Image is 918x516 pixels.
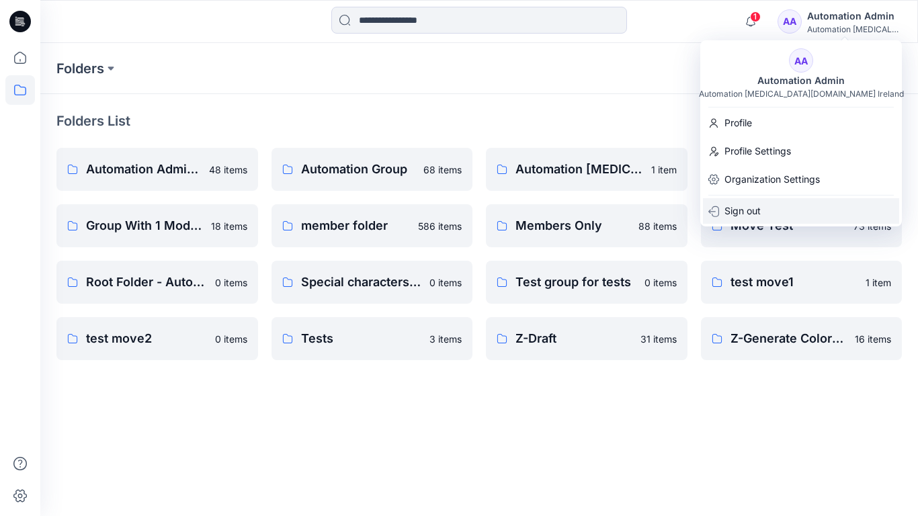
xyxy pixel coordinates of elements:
a: Z-Draft31 items [486,317,687,360]
p: Special characters !@#$%^&*)( [301,273,422,292]
p: 18 items [211,219,247,233]
p: Profile Settings [724,138,791,164]
div: AA [778,9,802,34]
p: 68 items [423,163,462,177]
div: Automation [MEDICAL_DATA]... [807,24,901,34]
a: Automation Group68 items [272,148,473,191]
a: test move20 items [56,317,258,360]
a: Tests3 items [272,317,473,360]
p: Z-Draft [515,329,632,348]
p: 586 items [418,219,462,233]
p: 3 items [429,332,462,346]
div: AA [789,48,813,73]
p: Tests [301,329,422,348]
a: Root Folder - Automation0 items [56,261,258,304]
div: Automation Admin [807,8,901,24]
a: Automation [MEDICAL_DATA][DOMAIN_NAME]1 item [486,148,687,191]
p: 0 items [644,275,677,290]
p: 1 item [651,163,677,177]
a: Members Only88 items [486,204,687,247]
a: Special characters !@#$%^&*)(0 items [272,261,473,304]
p: 48 items [209,163,247,177]
p: Profile [724,110,752,136]
p: Folders List [56,111,130,131]
p: test move2 [86,329,207,348]
span: 1 [750,11,761,22]
a: Test group for tests0 items [486,261,687,304]
p: 0 items [429,275,462,290]
div: Automation Admin [749,73,853,89]
p: 0 items [215,332,247,346]
p: 1 item [866,275,891,290]
p: Organization Settings [724,167,820,192]
p: Automation [MEDICAL_DATA][DOMAIN_NAME] [515,160,643,179]
p: 0 items [215,275,247,290]
p: Members Only [515,216,630,235]
p: 88 items [638,219,677,233]
a: Organization Settings [700,167,902,192]
p: Group With 1 Moderator 2 [86,216,203,235]
a: member folder586 items [272,204,473,247]
a: test move11 item [701,261,903,304]
p: member folder [301,216,411,235]
p: Z-Generate Colorways [731,329,847,348]
p: 31 items [640,332,677,346]
p: 16 items [855,332,891,346]
p: Sign out [724,198,761,224]
p: test move1 [731,273,858,292]
a: Folders [56,59,104,78]
a: Profile [700,110,902,136]
a: Automation Admin's Personal Zone48 items [56,148,258,191]
p: Automation Admin's Personal Zone [86,160,201,179]
div: Automation [MEDICAL_DATA][DOMAIN_NAME] Ireland [699,89,904,99]
p: Root Folder - Automation [86,273,207,292]
a: Profile Settings [700,138,902,164]
p: Automation Group [301,160,416,179]
a: Z-Generate Colorways16 items [701,317,903,360]
p: Test group for tests [515,273,636,292]
a: Group With 1 Moderator 218 items [56,204,258,247]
